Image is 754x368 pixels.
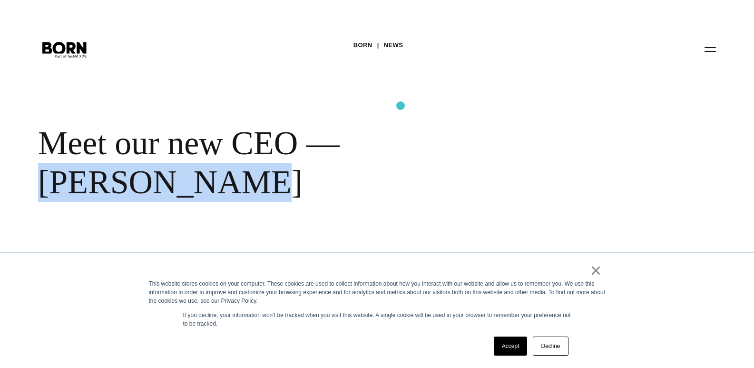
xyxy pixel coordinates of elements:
[590,266,602,275] a: ×
[353,38,372,52] a: BORN
[183,311,571,328] p: If you decline, your information won’t be tracked when you visit this website. A single cookie wi...
[384,38,403,52] a: News
[38,124,580,201] div: Meet our new CEO — [PERSON_NAME]
[494,337,528,356] a: Accept
[533,337,568,356] a: Decline
[699,39,722,59] button: Open
[149,279,606,305] div: This website stores cookies on your computer. These cookies are used to collect information about...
